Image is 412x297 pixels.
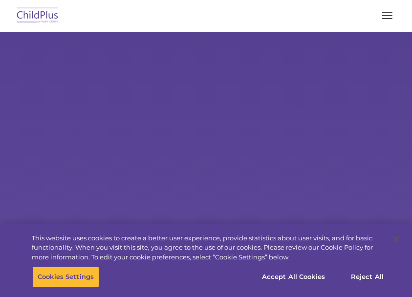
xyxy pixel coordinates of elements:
button: Accept All Cookies [257,267,330,287]
button: Reject All [337,267,398,287]
div: This website uses cookies to create a better user experience, provide statistics about user visit... [32,233,384,262]
button: Cookies Settings [32,267,99,287]
img: ChildPlus by Procare Solutions [15,4,61,27]
button: Close [386,229,407,250]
